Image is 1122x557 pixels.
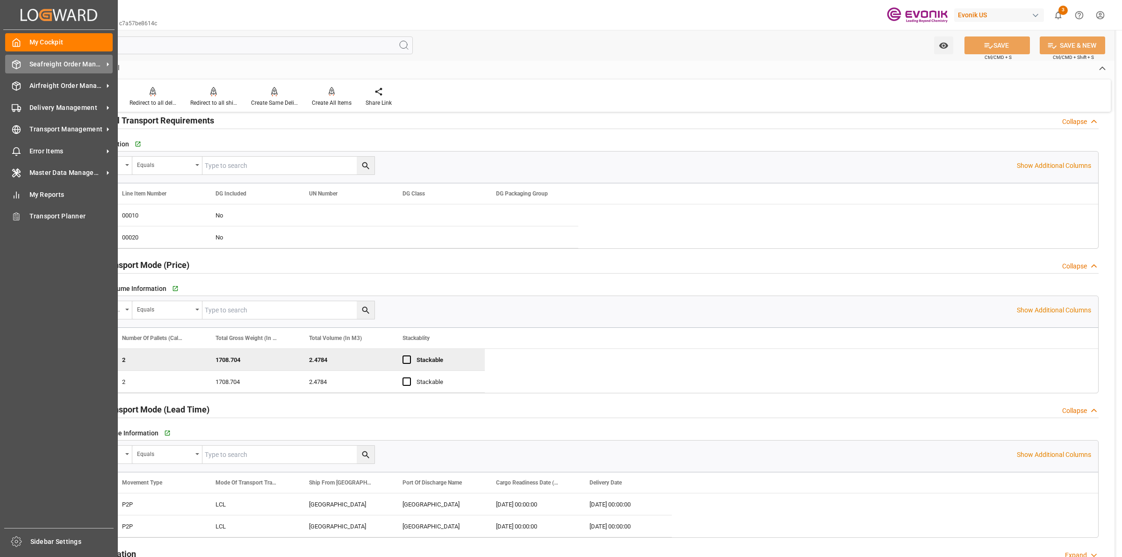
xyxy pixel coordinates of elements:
[111,515,672,537] div: Press SPACE to select this row.
[1048,5,1069,26] button: show 3 new notifications
[1040,36,1105,54] button: SAVE & NEW
[43,36,413,54] input: Search Fields
[122,335,185,341] span: Number Of Pallets (Calculated)
[29,190,113,200] span: My Reports
[137,159,192,169] div: Equals
[309,479,372,486] span: Ship From [GEOGRAPHIC_DATA]
[132,157,202,174] button: open menu
[137,303,192,314] div: Equals
[357,301,374,319] button: search button
[309,335,362,341] span: Total Volume (In M3)
[1053,54,1094,61] span: Ctrl/CMD + Shift + S
[403,335,430,341] span: Stackablity
[485,493,578,515] div: [DATE] 00:00:00
[111,493,672,515] div: Press SPACE to select this row.
[417,349,474,371] div: Stackable
[111,226,578,248] div: Press SPACE to select this row.
[251,99,298,107] div: Create Same Delivery Date
[312,99,352,107] div: Create All Items
[29,37,113,47] span: My Cockpit
[111,349,485,371] div: Press SPACE to deselect this row.
[298,371,391,392] div: 2.4784
[216,335,278,341] span: Total Gross Weight (In KG)
[403,190,425,197] span: DG Class
[1017,450,1091,460] p: Show Additional Columns
[111,204,204,226] div: 00010
[202,446,374,463] input: Type to search
[1017,305,1091,315] p: Show Additional Columns
[403,479,462,486] span: Port Of Discharge Name
[298,349,391,370] div: 2.4784
[357,446,374,463] button: search button
[1062,406,1087,416] div: Collapse
[137,448,192,458] div: Equals
[5,33,113,51] a: My Cockpit
[129,99,176,107] div: Redirect to all deliveries
[216,227,287,248] div: No
[111,349,204,370] div: 2
[417,371,474,393] div: Stackable
[216,479,278,486] span: Mode Of Transport Translation
[578,515,672,537] div: [DATE] 00:00:00
[132,301,202,319] button: open menu
[954,8,1044,22] div: Evonik US
[29,124,103,134] span: Transport Management
[29,211,113,221] span: Transport Planner
[29,168,103,178] span: Master Data Management
[5,207,113,225] a: Transport Planner
[132,446,202,463] button: open menu
[366,99,392,107] div: Share Link
[204,493,298,515] div: LCL
[204,371,298,392] div: 1708.704
[216,190,246,197] span: DG Included
[964,36,1030,54] button: SAVE
[204,515,298,537] div: LCL
[1069,5,1090,26] button: Help Center
[204,349,298,370] div: 1708.704
[485,515,578,537] div: [DATE] 00:00:00
[54,259,189,271] h2: Challenging Transport Mode (Price)
[54,114,214,127] h2: Checking Special Transport Requirements
[578,493,672,515] div: [DATE] 00:00:00
[391,515,485,537] div: [GEOGRAPHIC_DATA]
[309,190,338,197] span: UN Number
[1062,117,1087,127] div: Collapse
[111,226,204,248] div: 00020
[934,36,953,54] button: open menu
[111,371,485,393] div: Press SPACE to select this row.
[496,190,548,197] span: DG Packaging Group
[5,185,113,203] a: My Reports
[29,103,103,113] span: Delivery Management
[122,479,162,486] span: Movement Type
[1058,6,1068,15] span: 3
[1062,261,1087,271] div: Collapse
[216,205,287,226] div: No
[29,146,103,156] span: Error Items
[111,204,578,226] div: Press SPACE to select this row.
[111,371,204,392] div: 2
[29,81,103,91] span: Airfreight Order Management
[30,537,114,547] span: Sidebar Settings
[887,7,948,23] img: Evonik-brand-mark-Deep-Purple-RGB.jpeg_1700498283.jpeg
[54,403,209,416] h2: Challenging Transport Mode (Lead Time)
[190,99,237,107] div: Redirect to all shipments
[391,493,485,515] div: [GEOGRAPHIC_DATA]
[1017,161,1091,171] p: Show Additional Columns
[298,493,391,515] div: [GEOGRAPHIC_DATA]
[202,301,374,319] input: Type to search
[357,157,374,174] button: search button
[111,493,204,515] div: P2P
[985,54,1012,61] span: Ctrl/CMD + S
[111,515,204,537] div: P2P
[954,6,1048,24] button: Evonik US
[202,157,374,174] input: Type to search
[122,190,166,197] span: Line Item Number
[496,479,559,486] span: Cargo Readiness Date (Shipping Date)
[29,59,103,69] span: Seafreight Order Management
[590,479,622,486] span: Delivery Date
[298,515,391,537] div: [GEOGRAPHIC_DATA]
